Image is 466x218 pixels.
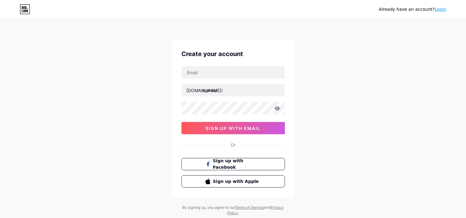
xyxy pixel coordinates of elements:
[181,175,285,188] button: Sign up with Apple
[182,84,285,96] input: username
[435,7,446,12] a: Login
[181,158,285,170] button: Sign up with Facebook
[186,87,223,94] div: [DOMAIN_NAME]/
[213,158,261,171] span: Sign up with Facebook
[182,66,285,79] input: Email
[181,205,286,216] div: By signing up, you agree to our and .
[231,142,236,148] div: Or
[181,122,285,134] button: sign up with email
[235,205,264,210] a: Terms of Service
[205,126,261,131] span: sign up with email
[213,178,261,185] span: Sign up with Apple
[181,49,285,59] div: Create your account
[379,6,446,13] div: Already have an account?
